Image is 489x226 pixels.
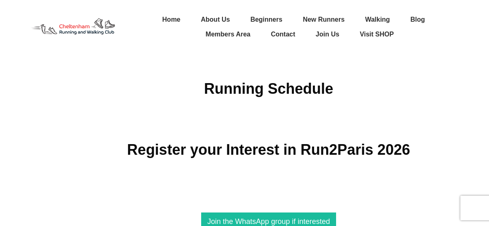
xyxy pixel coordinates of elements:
a: Blog [410,13,425,26]
a: About Us [201,13,230,26]
a: Contact [271,28,296,41]
a: Beginners [250,13,282,26]
a: New Runners [303,13,345,26]
img: Decathlon [24,12,122,41]
a: Members Area [206,28,251,41]
a: Join Us [316,28,339,41]
a: Home [162,13,180,26]
a: Walking [365,13,390,26]
a: Visit SHOP [360,28,394,41]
